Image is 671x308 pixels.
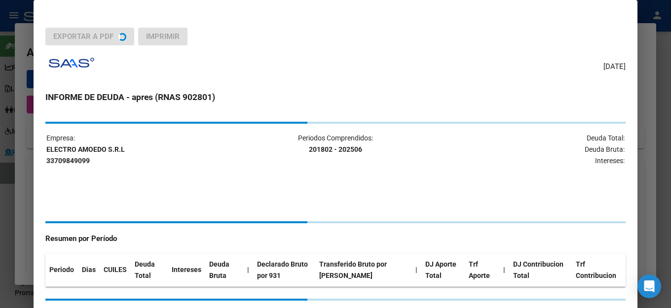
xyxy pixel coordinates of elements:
[411,254,421,286] th: |
[309,145,362,153] strong: 201802 - 202506
[45,28,134,45] button: Exportar a PDF
[465,254,499,286] th: Trf Aporte
[433,133,625,166] p: Deuda Total: Deuda Bruta: Intereses:
[45,91,626,103] h3: INFORME DE DEUDA - apres (RNAS 902801)
[45,233,626,244] h4: Resumen por Período
[131,254,168,286] th: Deuda Total
[53,32,113,41] span: Exportar a PDF
[572,254,626,286] th: Trf Contribucion
[46,145,125,165] strong: ELECTRO AMOEDO S.R.L 33709849099
[78,254,100,286] th: Dias
[603,61,626,72] span: [DATE]
[239,133,431,155] p: Periodos Comprendidos:
[243,254,253,286] th: |
[637,274,661,298] div: Open Intercom Messenger
[205,254,243,286] th: Deuda Bruta
[509,254,572,286] th: DJ Contribucion Total
[168,254,205,286] th: Intereses
[100,254,131,286] th: CUILES
[315,254,411,286] th: Transferido Bruto por [PERSON_NAME]
[421,254,465,286] th: DJ Aporte Total
[499,254,509,286] th: |
[146,32,180,41] span: Imprimir
[138,28,187,45] button: Imprimir
[253,254,315,286] th: Declarado Bruto por 931
[45,254,78,286] th: Periodo
[46,133,238,166] p: Empresa:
